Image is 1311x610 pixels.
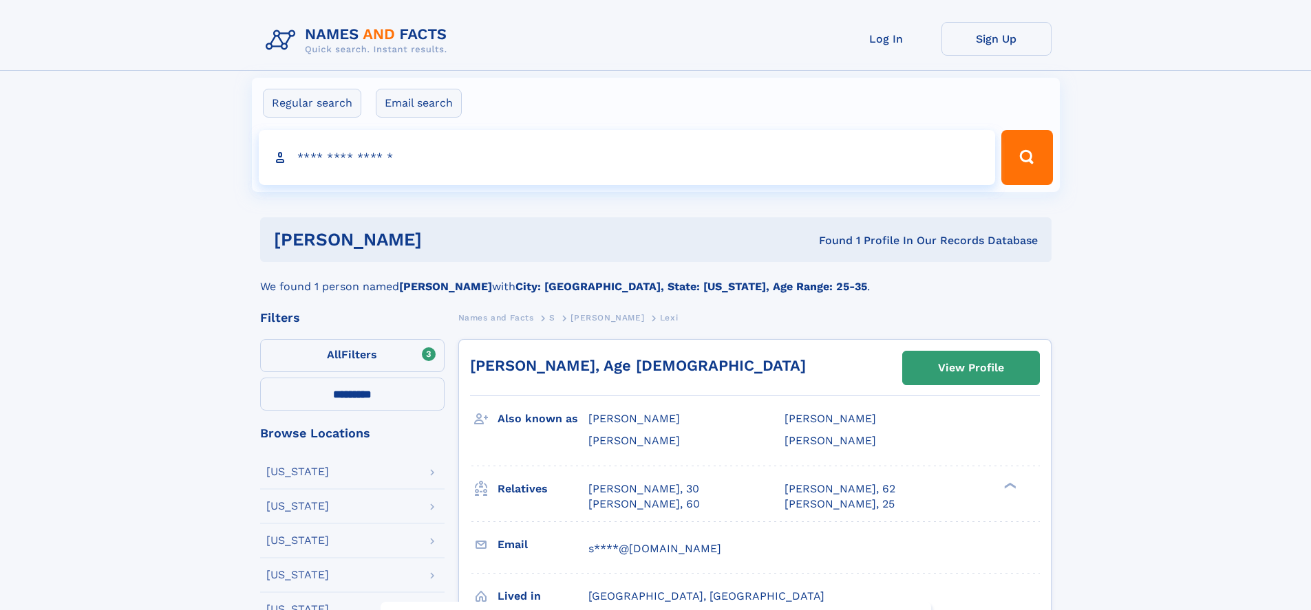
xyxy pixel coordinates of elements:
[260,22,458,59] img: Logo Names and Facts
[941,22,1052,56] a: Sign Up
[785,412,876,425] span: [PERSON_NAME]
[571,313,644,323] span: [PERSON_NAME]
[498,533,588,556] h3: Email
[260,339,445,372] label: Filters
[660,313,678,323] span: Lexi
[785,481,895,497] a: [PERSON_NAME], 62
[498,407,588,431] h3: Also known as
[903,351,1039,384] a: View Profile
[831,22,941,56] a: Log In
[470,357,806,374] a: [PERSON_NAME], Age [DEMOGRAPHIC_DATA]
[938,352,1004,384] div: View Profile
[260,427,445,439] div: Browse Locations
[549,313,555,323] span: S
[327,348,341,361] span: All
[620,233,1038,248] div: Found 1 Profile In Our Records Database
[571,309,644,326] a: [PERSON_NAME]
[259,130,996,185] input: search input
[498,477,588,501] h3: Relatives
[266,501,329,512] div: [US_STATE]
[549,309,555,326] a: S
[588,589,824,602] span: [GEOGRAPHIC_DATA], [GEOGRAPHIC_DATA]
[266,466,329,477] div: [US_STATE]
[399,280,492,293] b: [PERSON_NAME]
[1001,130,1052,185] button: Search Button
[498,585,588,608] h3: Lived in
[588,497,700,512] a: [PERSON_NAME], 60
[260,312,445,324] div: Filters
[785,497,895,512] a: [PERSON_NAME], 25
[263,89,361,118] label: Regular search
[588,481,699,497] a: [PERSON_NAME], 30
[260,262,1052,295] div: We found 1 person named with .
[785,434,876,447] span: [PERSON_NAME]
[1001,481,1017,490] div: ❯
[588,434,680,447] span: [PERSON_NAME]
[515,280,867,293] b: City: [GEOGRAPHIC_DATA], State: [US_STATE], Age Range: 25-35
[588,412,680,425] span: [PERSON_NAME]
[266,569,329,580] div: [US_STATE]
[266,535,329,546] div: [US_STATE]
[458,309,534,326] a: Names and Facts
[376,89,462,118] label: Email search
[274,231,621,248] h1: [PERSON_NAME]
